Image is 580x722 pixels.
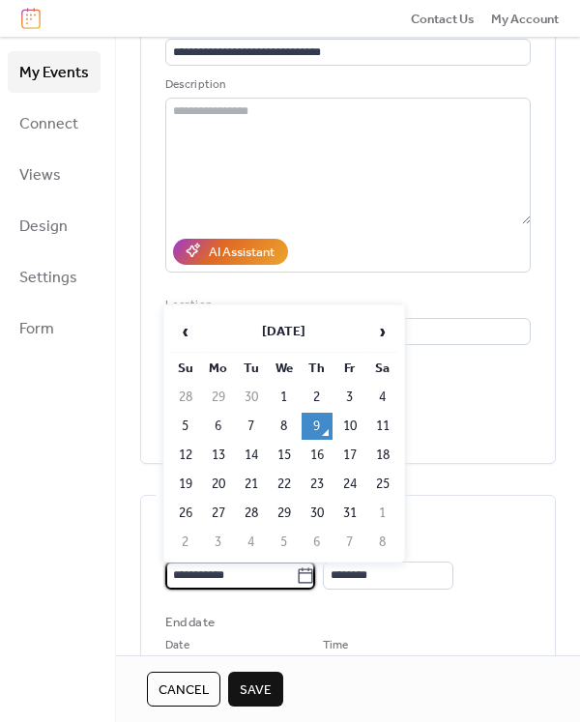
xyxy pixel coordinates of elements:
th: Sa [367,355,398,382]
div: Description [165,75,527,95]
th: Mo [203,355,234,382]
button: Cancel [147,672,220,707]
td: 24 [334,471,365,498]
td: 10 [334,413,365,440]
th: Tu [236,355,267,382]
td: 4 [367,384,398,411]
a: Design [8,205,101,246]
a: Views [8,154,101,195]
img: logo [21,8,41,29]
span: Connect [19,109,78,139]
td: 25 [367,471,398,498]
td: 3 [334,384,365,411]
span: › [368,312,397,351]
a: My Account [491,9,559,28]
th: We [269,355,300,382]
td: 8 [269,413,300,440]
td: 6 [302,529,333,556]
td: 23 [302,471,333,498]
span: Settings [19,263,77,293]
td: 12 [170,442,201,469]
th: [DATE] [203,311,365,353]
span: My Account [491,10,559,29]
button: AI Assistant [173,239,288,264]
td: 5 [170,413,201,440]
a: Settings [8,256,101,298]
div: AI Assistant [209,243,275,262]
td: 19 [170,471,201,498]
td: 11 [367,413,398,440]
th: Su [170,355,201,382]
td: 15 [269,442,300,469]
td: 21 [236,471,267,498]
td: 16 [302,442,333,469]
button: Save [228,672,283,707]
a: Contact Us [411,9,475,28]
span: Form [19,314,54,344]
td: 30 [302,500,333,527]
td: 28 [236,500,267,527]
td: 2 [170,529,201,556]
td: 22 [269,471,300,498]
td: 8 [367,529,398,556]
th: Fr [334,355,365,382]
span: Cancel [159,680,209,700]
td: 4 [236,529,267,556]
td: 13 [203,442,234,469]
td: 20 [203,471,234,498]
span: My Events [19,58,89,88]
td: 2 [302,384,333,411]
td: 9 [302,413,333,440]
span: Design [19,212,68,242]
td: 27 [203,500,234,527]
td: 7 [334,529,365,556]
td: 1 [269,384,300,411]
td: 5 [269,529,300,556]
td: 14 [236,442,267,469]
td: 18 [367,442,398,469]
a: Connect [8,102,101,144]
td: 6 [203,413,234,440]
td: 31 [334,500,365,527]
th: Th [302,355,333,382]
td: 29 [269,500,300,527]
span: Save [240,680,272,700]
div: End date [165,613,215,632]
td: 30 [236,384,267,411]
a: Form [8,307,101,349]
span: ‹ [171,312,200,351]
span: Date [165,636,189,655]
td: 1 [367,500,398,527]
td: 7 [236,413,267,440]
div: Location [165,296,527,315]
span: Views [19,160,61,190]
td: 29 [203,384,234,411]
td: 17 [334,442,365,469]
td: 3 [203,529,234,556]
td: 26 [170,500,201,527]
td: 28 [170,384,201,411]
span: Contact Us [411,10,475,29]
span: Time [323,636,348,655]
a: My Events [8,51,101,93]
